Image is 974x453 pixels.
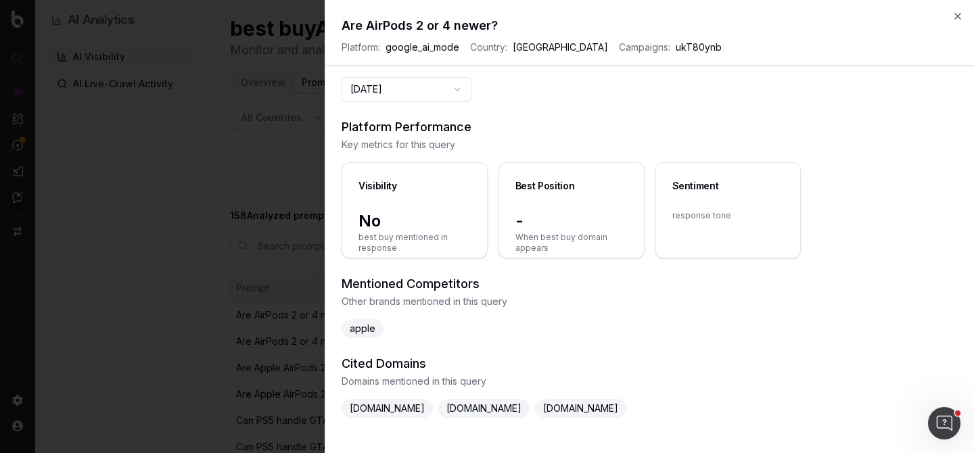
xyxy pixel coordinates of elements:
[342,118,958,137] h3: Platform Performance
[672,210,785,221] span: response tone
[342,375,958,388] span: Domains mentioned in this query
[535,399,626,418] span: [DOMAIN_NAME]
[515,232,628,254] span: When best buy domain appears
[342,16,958,35] h2: Are AirPods 2 or 4 newer?
[470,41,507,54] span: Country:
[342,319,384,338] span: apple
[928,407,960,439] iframe: Intercom live chat
[342,354,958,373] h3: Cited Domains
[358,232,471,254] span: best buy mentioned in response
[342,295,958,308] span: Other brands mentioned in this query
[676,41,722,54] span: ukT80ynb
[515,179,574,193] div: Best Position
[386,41,459,54] span: google_ai_mode
[342,399,433,418] span: [DOMAIN_NAME]
[438,399,530,418] span: [DOMAIN_NAME]
[513,41,608,54] span: [GEOGRAPHIC_DATA]
[358,179,397,193] div: Visibility
[342,434,958,453] h3: Last google_ai_mode response
[619,41,670,54] span: Campaigns:
[672,179,719,193] div: Sentiment
[342,41,380,54] span: Platform:
[358,210,471,232] span: No
[342,138,958,151] span: Key metrics for this query
[515,210,628,232] span: -
[342,275,958,293] h3: Mentioned Competitors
